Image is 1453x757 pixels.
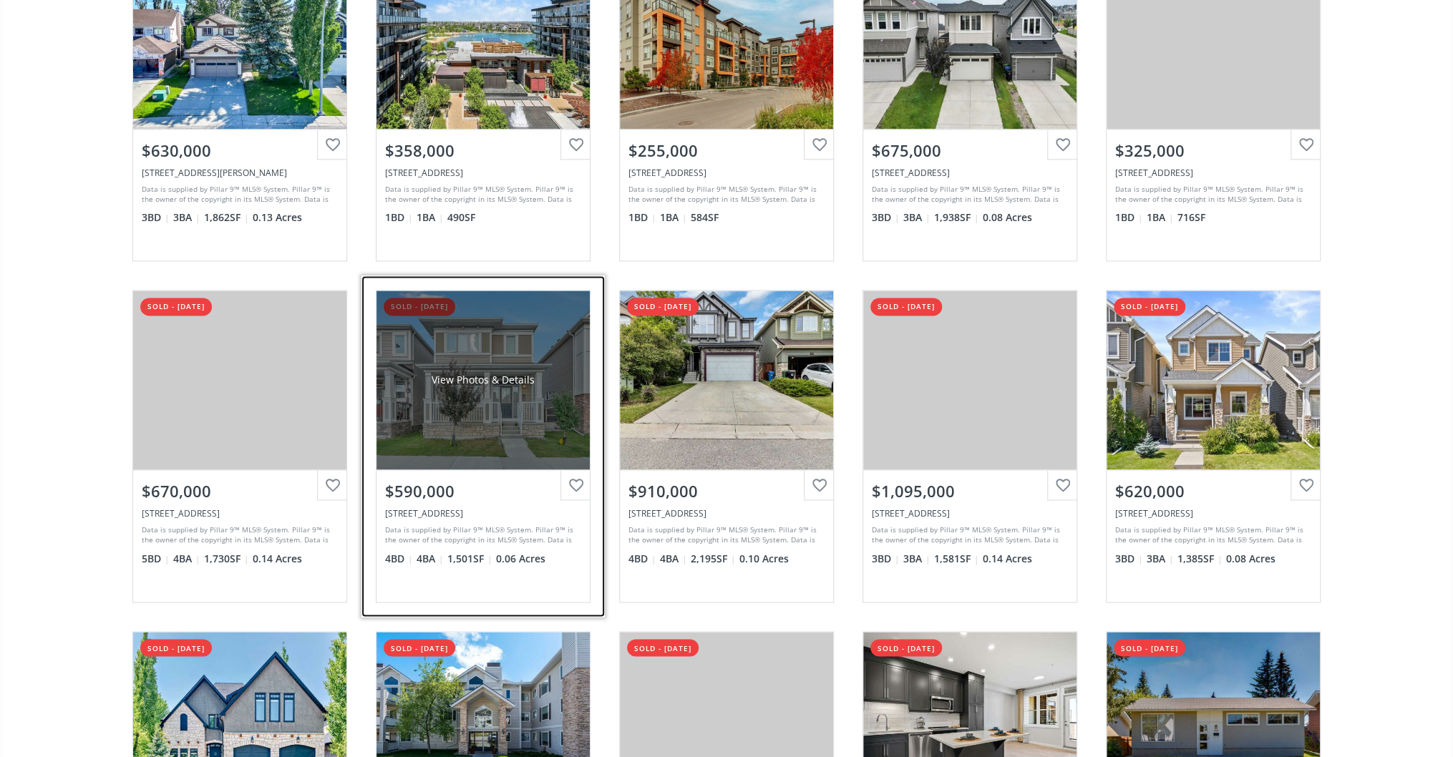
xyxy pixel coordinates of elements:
div: Data is supplied by Pillar 9™ MLS® System. Pillar 9™ is the owner of the copyright in its MLS® Sy... [1115,184,1308,205]
div: Data is supplied by Pillar 9™ MLS® System. Pillar 9™ is the owner of the copyright in its MLS® Sy... [872,524,1064,546]
span: 3 BA [903,210,930,225]
span: 1,862 SF [204,210,249,225]
span: 3 BD [872,210,900,225]
div: $620,000 [1115,480,1311,502]
span: 1,501 SF [447,551,492,565]
a: sold - [DATE]$620,000[STREET_ADDRESS]Data is supplied by Pillar 9™ MLS® System. Pillar 9™ is the ... [1092,275,1335,616]
div: Data is supplied by Pillar 9™ MLS® System. Pillar 9™ is the owner of the copyright in its MLS® Sy... [142,524,334,546]
div: 95 Douglas Park Boulevard SE, Calgary, AB T2Z2L1 [142,167,338,179]
div: 122 Mahogany Centre SE #508, Calgary, AB T2M 1J3 [385,167,581,179]
span: 3 BD [1115,551,1143,565]
div: View Photos & Details [432,373,535,387]
div: $675,000 [872,140,1068,162]
span: 1,581 SF [934,551,979,565]
span: 3 BD [872,551,900,565]
div: 19661 40 Street SE #208, Calgary, AB T3M 3H3 [628,167,825,179]
div: $590,000 [385,480,581,502]
span: 3 BD [142,210,170,225]
div: $910,000 [628,480,825,502]
a: sold - [DATE]$1,095,000[STREET_ADDRESS]Data is supplied by Pillar 9™ MLS® System. Pillar 9™ is th... [848,275,1092,616]
span: 3 BA [173,210,200,225]
a: sold - [DATE]$910,000[STREET_ADDRESS]Data is supplied by Pillar 9™ MLS® System. Pillar 9™ is the ... [605,275,848,616]
span: 1 BA [417,210,444,225]
div: 145 Point Drive NW #1406, Calgary, AB T3B 4W1 [1115,167,1311,179]
span: 4 BD [628,551,656,565]
span: 716 SF [1177,210,1205,225]
span: 5 BD [142,551,170,565]
div: Data is supplied by Pillar 9™ MLS® System. Pillar 9™ is the owner of the copyright in its MLS® Sy... [385,524,578,546]
span: 4 BD [385,551,413,565]
span: 0.14 Acres [983,551,1032,565]
span: 1,385 SF [1177,551,1223,565]
div: 7212 Range Drive NW, Calgary, AB T3G 1P7 [142,507,338,519]
span: 1 BA [660,210,687,225]
div: Data is supplied by Pillar 9™ MLS® System. Pillar 9™ is the owner of the copyright in its MLS® Sy... [385,184,578,205]
a: sold - [DATE]$670,000[STREET_ADDRESS]Data is supplied by Pillar 9™ MLS® System. Pillar 9™ is the ... [118,275,361,616]
span: 1,730 SF [204,551,249,565]
span: 1 BA [1147,210,1174,225]
div: $255,000 [628,140,825,162]
span: 4 BA [417,551,444,565]
div: $670,000 [142,480,338,502]
div: 20 Royal Birch Park NW, Calgary, AB T3G 0B8 [1115,507,1311,519]
div: 10329 Cityscape Drive NE, Calgary, AB T3N 1E2 [385,507,581,519]
span: 4 BA [660,551,687,565]
span: 0.14 Acres [253,551,302,565]
span: 0.08 Acres [1226,551,1275,565]
div: 285 Springbluff Heights SW, Calgary, AB T3H 5B8 [872,507,1068,519]
span: 3 BA [903,551,930,565]
div: 71 Panton Way NW, Calgary, AB T3K 0W1 [872,167,1068,179]
span: 1 BD [1115,210,1143,225]
span: 1 BD [385,210,413,225]
span: 0.13 Acres [253,210,302,225]
span: 2,195 SF [691,551,736,565]
span: 490 SF [447,210,475,225]
span: 3 BA [1147,551,1174,565]
span: 0.10 Acres [739,551,789,565]
div: Data is supplied by Pillar 9™ MLS® System. Pillar 9™ is the owner of the copyright in its MLS® Sy... [872,184,1064,205]
div: $630,000 [142,140,338,162]
div: 287 Aspen Hills Close SW, Calgary, AB T3H0C7 [628,507,825,519]
span: 4 BA [173,551,200,565]
span: 1 BD [628,210,656,225]
span: 1,938 SF [934,210,979,225]
div: $325,000 [1115,140,1311,162]
span: 0.08 Acres [983,210,1032,225]
div: Data is supplied by Pillar 9™ MLS® System. Pillar 9™ is the owner of the copyright in its MLS® Sy... [142,184,334,205]
a: sold - [DATE]View Photos & Details$590,000[STREET_ADDRESS]Data is supplied by Pillar 9™ MLS® Syst... [361,275,605,616]
div: $358,000 [385,140,581,162]
div: Data is supplied by Pillar 9™ MLS® System. Pillar 9™ is the owner of the copyright in its MLS® Sy... [1115,524,1308,546]
div: Data is supplied by Pillar 9™ MLS® System. Pillar 9™ is the owner of the copyright in its MLS® Sy... [628,184,821,205]
div: Data is supplied by Pillar 9™ MLS® System. Pillar 9™ is the owner of the copyright in its MLS® Sy... [628,524,821,546]
span: 0.06 Acres [496,551,545,565]
span: 584 SF [691,210,719,225]
div: $1,095,000 [872,480,1068,502]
